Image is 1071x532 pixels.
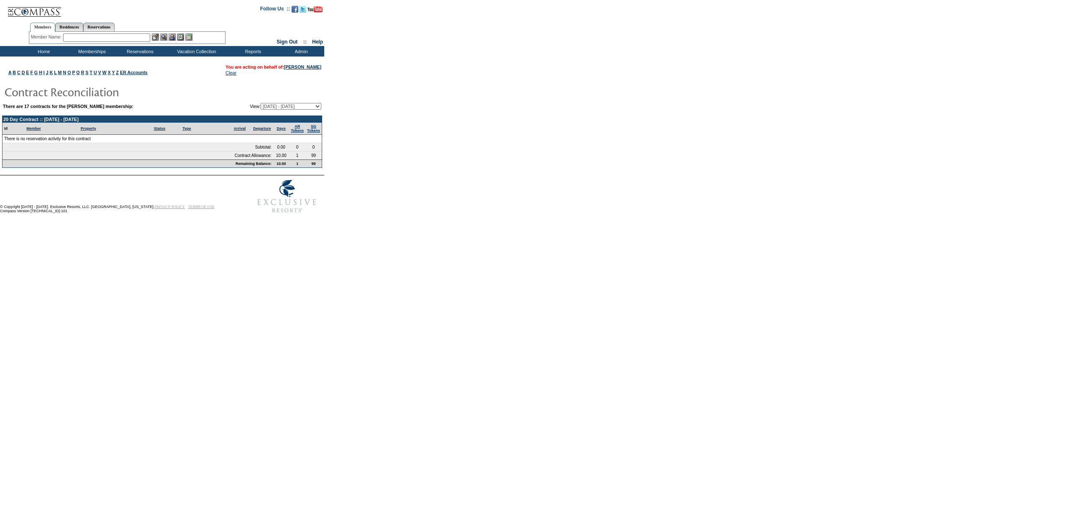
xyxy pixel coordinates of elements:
a: PRIVACY POLICY [154,205,185,209]
td: Id [3,123,25,135]
a: N [63,70,66,75]
a: ARTokens [291,124,304,133]
td: Vacation Collection [163,46,228,57]
td: 1 [289,152,305,159]
td: Reservations [115,46,163,57]
a: Follow us on Twitter [300,8,306,13]
td: 20 Day Contract :: [DATE] - [DATE] [3,116,322,123]
img: Exclusive Resorts [249,175,324,217]
a: L [54,70,56,75]
a: [PERSON_NAME] [284,64,321,69]
a: D [22,70,25,75]
td: Contract Allowance: [3,152,273,159]
a: Member [26,126,41,131]
a: M [58,70,62,75]
a: I [44,70,45,75]
img: b_calculator.gif [185,33,192,41]
td: 0 [305,143,322,152]
td: 0.00 [273,143,289,152]
a: Subscribe to our YouTube Channel [307,8,323,13]
a: Reservations [83,23,115,31]
a: Q [76,70,79,75]
td: Follow Us :: [260,5,290,15]
img: Impersonate [169,33,176,41]
a: Residences [55,23,83,31]
td: Memberships [67,46,115,57]
a: Sign Out [277,39,297,45]
td: Subtotal: [3,143,273,152]
a: T [90,70,92,75]
span: You are acting on behalf of: [225,64,321,69]
a: U [94,70,97,75]
a: Status [154,126,166,131]
td: Admin [276,46,324,57]
a: Clear [225,70,236,75]
a: J [46,70,49,75]
span: :: [303,39,307,45]
td: 99 [305,159,322,167]
a: F [30,70,33,75]
a: Help [312,39,323,45]
a: Days [277,126,286,131]
a: P [72,70,75,75]
td: 0 [289,143,305,152]
img: b_edit.gif [152,33,159,41]
img: Become our fan on Facebook [292,6,298,13]
a: Property [81,126,96,131]
a: H [39,70,42,75]
img: View [160,33,167,41]
a: S [85,70,88,75]
a: W [102,70,107,75]
a: B [13,70,16,75]
img: Reservations [177,33,184,41]
a: O [67,70,71,75]
a: Departure [253,126,271,131]
a: ER Accounts [120,70,148,75]
a: R [81,70,85,75]
td: Reports [228,46,276,57]
a: E [26,70,29,75]
td: Remaining Balance: [3,159,273,167]
a: Arrival [234,126,246,131]
a: SGTokens [307,124,320,133]
td: 1 [289,159,305,167]
a: C [17,70,20,75]
td: Home [19,46,67,57]
a: TERMS OF USE [188,205,215,209]
a: Y [112,70,115,75]
img: pgTtlContractReconciliation.gif [4,83,172,100]
a: Members [30,23,56,32]
div: Member Name: [31,33,63,41]
a: K [50,70,53,75]
td: View: [209,103,321,110]
a: Z [116,70,119,75]
a: Become our fan on Facebook [292,8,298,13]
a: X [108,70,111,75]
td: 10.00 [273,152,289,159]
a: G [34,70,38,75]
a: V [98,70,101,75]
a: A [8,70,11,75]
td: 10.00 [273,159,289,167]
td: There is no reservation activity for this contract [3,135,322,143]
img: Follow us on Twitter [300,6,306,13]
td: 99 [305,152,322,159]
a: Type [182,126,191,131]
img: Subscribe to our YouTube Channel [307,6,323,13]
b: There are 17 contracts for the [PERSON_NAME] membership: [3,104,133,109]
